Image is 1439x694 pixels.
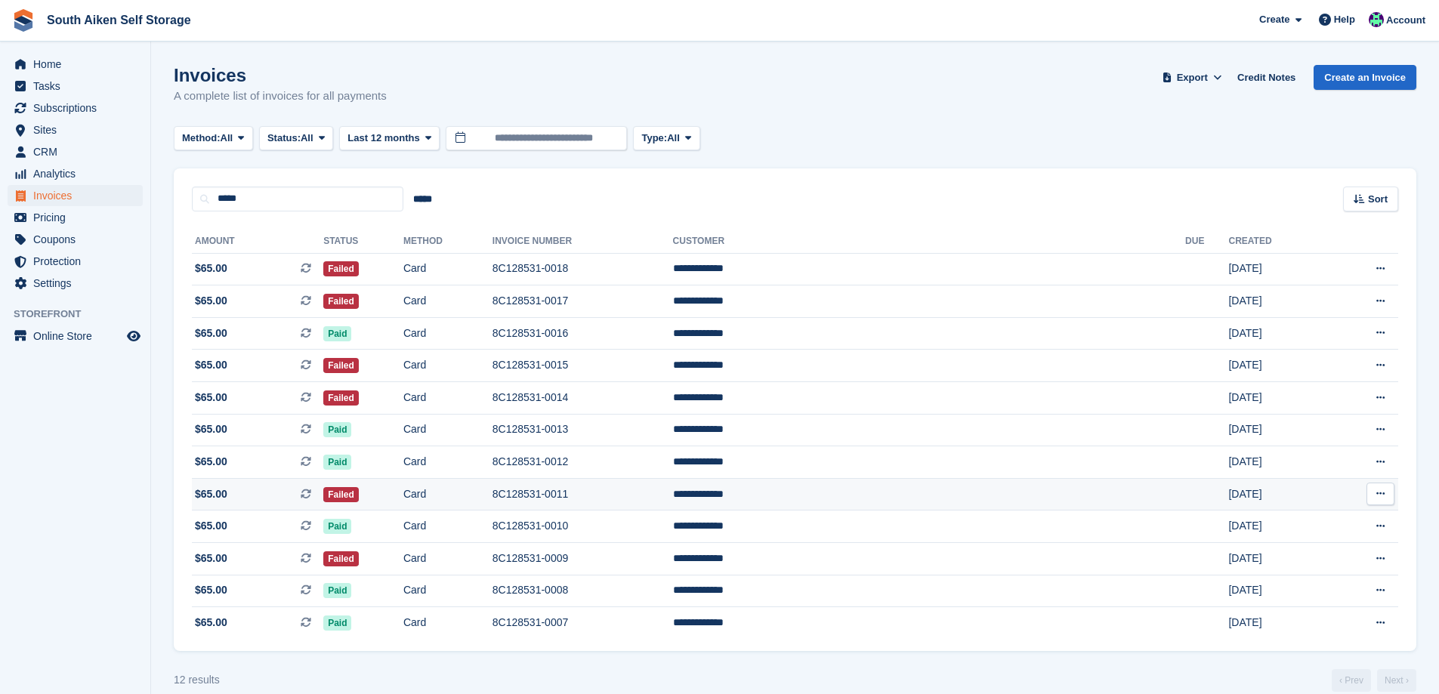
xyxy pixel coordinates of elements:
button: Method: All [174,126,253,151]
td: Card [403,350,493,382]
button: Type: All [633,126,699,151]
a: Credit Notes [1231,65,1302,90]
nav: Page [1329,669,1419,692]
span: Failed [323,390,359,406]
span: Sites [33,119,124,140]
td: [DATE] [1228,575,1326,607]
span: Pricing [33,207,124,228]
td: [DATE] [1228,317,1326,350]
span: All [667,131,680,146]
div: 12 results [174,672,220,688]
a: menu [8,163,143,184]
td: [DATE] [1228,607,1326,639]
td: 8C128531-0012 [493,446,673,479]
span: $65.00 [195,518,227,534]
span: $65.00 [195,357,227,373]
a: menu [8,76,143,97]
span: $65.00 [195,261,227,276]
a: menu [8,141,143,162]
th: Amount [192,230,323,254]
span: Online Store [33,325,124,347]
span: Paid [323,326,351,341]
td: 8C128531-0015 [493,350,673,382]
td: 8C128531-0011 [493,478,673,510]
td: [DATE] [1228,414,1326,446]
td: 8C128531-0007 [493,607,673,639]
span: Failed [323,358,359,373]
th: Method [403,230,493,254]
td: Card [403,478,493,510]
a: Preview store [125,327,143,345]
span: Subscriptions [33,97,124,119]
span: Invoices [33,185,124,206]
span: Paid [323,583,351,598]
span: $65.00 [195,582,227,598]
td: [DATE] [1228,253,1326,285]
td: [DATE] [1228,510,1326,543]
button: Export [1159,65,1225,90]
a: menu [8,325,143,347]
span: Help [1334,12,1355,27]
a: menu [8,251,143,272]
span: Failed [323,487,359,502]
td: 8C128531-0010 [493,510,673,543]
span: Method: [182,131,221,146]
span: Failed [323,294,359,309]
td: Card [403,253,493,285]
span: All [221,131,233,146]
a: Create an Invoice [1314,65,1416,90]
a: menu [8,207,143,228]
span: Paid [323,455,351,470]
td: Card [403,285,493,318]
td: [DATE] [1228,543,1326,575]
td: Card [403,382,493,415]
a: menu [8,97,143,119]
td: Card [403,317,493,350]
p: A complete list of invoices for all payments [174,88,387,105]
th: Invoice Number [493,230,673,254]
td: [DATE] [1228,350,1326,382]
th: Status [323,230,403,254]
span: Last 12 months [347,131,419,146]
a: menu [8,54,143,75]
span: $65.00 [195,486,227,502]
td: Card [403,575,493,607]
span: $65.00 [195,293,227,309]
span: $65.00 [195,390,227,406]
td: Card [403,414,493,446]
span: Settings [33,273,124,294]
td: 8C128531-0016 [493,317,673,350]
a: menu [8,185,143,206]
span: Account [1386,13,1425,28]
th: Created [1228,230,1326,254]
td: [DATE] [1228,285,1326,318]
td: Card [403,543,493,575]
span: Paid [323,519,351,534]
button: Last 12 months [339,126,440,151]
span: Protection [33,251,124,272]
td: 8C128531-0013 [493,414,673,446]
button: Status: All [259,126,333,151]
td: 8C128531-0009 [493,543,673,575]
a: menu [8,273,143,294]
span: Export [1177,70,1208,85]
span: All [301,131,313,146]
span: Sort [1368,192,1388,207]
td: 8C128531-0008 [493,575,673,607]
h1: Invoices [174,65,387,85]
a: Previous [1332,669,1371,692]
span: Create [1259,12,1289,27]
img: Michelle Brown [1369,12,1384,27]
span: Coupons [33,229,124,250]
td: [DATE] [1228,478,1326,510]
a: menu [8,229,143,250]
td: [DATE] [1228,382,1326,415]
td: Card [403,607,493,639]
span: Failed [323,261,359,276]
span: $65.00 [195,454,227,470]
span: Status: [267,131,301,146]
span: $65.00 [195,615,227,631]
td: 8C128531-0014 [493,382,673,415]
span: Analytics [33,163,124,184]
span: Type: [641,131,667,146]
